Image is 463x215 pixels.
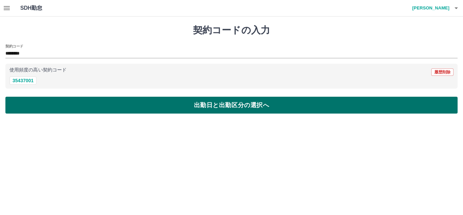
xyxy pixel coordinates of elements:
button: 出勤日と出勤区分の選択へ [5,97,458,114]
h1: 契約コードの入力 [5,25,458,36]
h2: 契約コード [5,43,23,49]
button: 履歴削除 [431,68,454,76]
p: 使用頻度の高い契約コード [9,68,67,72]
button: 35437001 [9,76,36,85]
